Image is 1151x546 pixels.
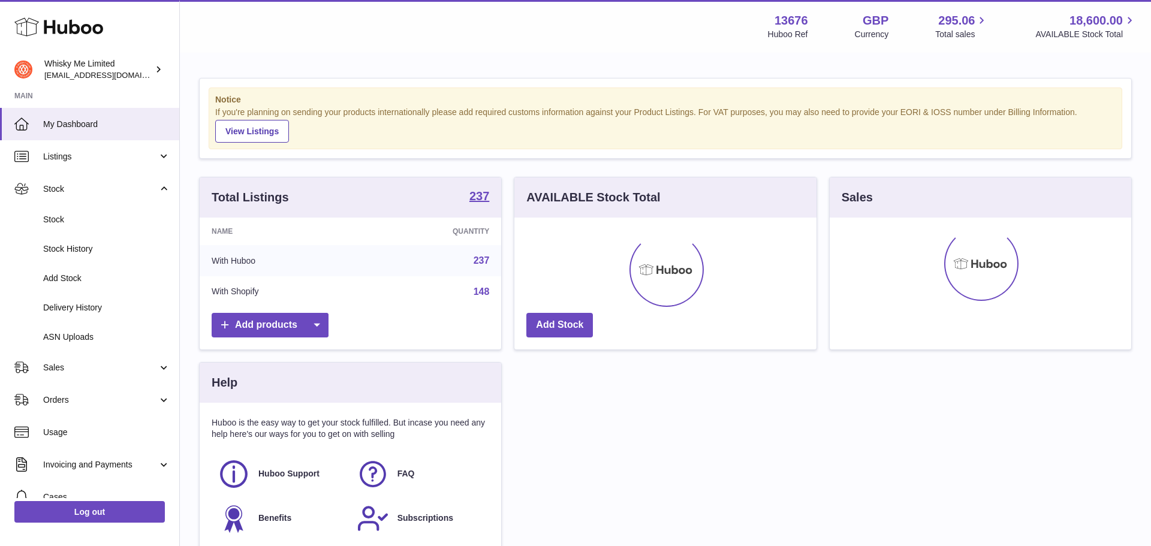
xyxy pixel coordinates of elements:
[218,502,345,535] a: Benefits
[1035,13,1137,40] a: 18,600.00 AVAILABLE Stock Total
[775,13,808,29] strong: 13676
[938,13,975,29] span: 295.06
[43,331,170,343] span: ASN Uploads
[43,119,170,130] span: My Dashboard
[935,29,989,40] span: Total sales
[397,468,415,479] span: FAQ
[43,273,170,284] span: Add Stock
[215,120,289,143] a: View Listings
[397,512,453,524] span: Subscriptions
[855,29,889,40] div: Currency
[212,417,489,440] p: Huboo is the easy way to get your stock fulfilled. But incase you need any help here's our ways f...
[469,190,489,204] a: 237
[44,70,176,80] span: [EMAIL_ADDRESS][DOMAIN_NAME]
[43,459,158,470] span: Invoicing and Payments
[43,214,170,225] span: Stock
[474,286,490,297] a: 148
[43,302,170,313] span: Delivery History
[863,13,888,29] strong: GBP
[14,61,32,79] img: orders@whiskyshop.com
[357,458,484,490] a: FAQ
[43,362,158,373] span: Sales
[212,375,237,391] h3: Help
[218,458,345,490] a: Huboo Support
[43,491,170,503] span: Cases
[1035,29,1137,40] span: AVAILABLE Stock Total
[212,313,329,337] a: Add products
[200,218,362,245] th: Name
[474,255,490,266] a: 237
[768,29,808,40] div: Huboo Ref
[43,394,158,406] span: Orders
[526,189,660,206] h3: AVAILABLE Stock Total
[200,276,362,307] td: With Shopify
[215,107,1116,143] div: If you're planning on sending your products internationally please add required customs informati...
[1069,13,1123,29] span: 18,600.00
[43,151,158,162] span: Listings
[357,502,484,535] a: Subscriptions
[935,13,989,40] a: 295.06 Total sales
[258,512,291,524] span: Benefits
[212,189,289,206] h3: Total Listings
[526,313,593,337] a: Add Stock
[43,427,170,438] span: Usage
[258,468,320,479] span: Huboo Support
[43,183,158,195] span: Stock
[44,58,152,81] div: Whisky Me Limited
[43,243,170,255] span: Stock History
[842,189,873,206] h3: Sales
[469,190,489,202] strong: 237
[362,218,501,245] th: Quantity
[200,245,362,276] td: With Huboo
[14,501,165,523] a: Log out
[215,94,1116,105] strong: Notice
